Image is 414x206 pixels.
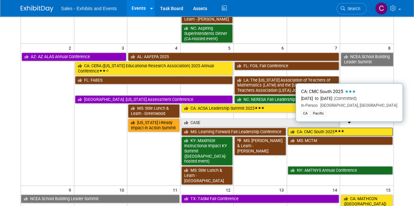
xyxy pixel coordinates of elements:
[75,95,233,104] a: [GEOGRAPHIC_DATA]: [US_STATE] Assessment Conference
[341,53,393,66] a: NCEA School Building Leader Summit
[234,95,339,104] a: NC: NERESA Fall Leadership Conference
[181,136,233,166] a: KY: Maximize Instructional Impact KY Summit ([GEOGRAPHIC_DATA]-hosted event)
[225,186,233,194] span: 12
[181,166,233,185] a: MS: Stile Lunch & Learn - [GEOGRAPHIC_DATA]
[234,62,339,70] a: FL: FOIL Fall Conference
[288,166,393,175] a: NY: AMTNYS Annual Conference
[311,111,326,117] div: Pacific
[128,53,339,61] a: AL: AAFEPA 2025
[301,96,397,102] div: [DATE] to [DATE]
[181,24,233,43] a: NC: Aspiring Superintendents Dinner (CA-Hosted event)
[234,136,286,155] a: MS: [PERSON_NAME] & Learn - [PERSON_NAME]
[234,76,339,95] a: LA: The [US_STATE] Association of Teachers of Mathematics (LATM) and the [US_STATE] Science Teach...
[174,44,180,52] span: 4
[279,186,287,194] span: 13
[181,104,339,113] a: CA: ACSA Leadership Summit 2025
[281,44,287,52] span: 6
[68,44,74,52] span: 2
[181,119,339,127] a: CASE
[375,2,387,15] img: Christine Lurz
[332,186,340,194] span: 14
[172,186,180,194] span: 11
[332,96,357,101] span: (Committed)
[387,44,393,52] span: 8
[22,53,127,61] a: AZ: AZ ALAS Annual Conference
[336,3,367,14] a: Search
[181,10,233,24] a: MS: Stile Lunch & Learn - [PERSON_NAME]
[128,104,180,118] a: MS: Stile Lunch & Learn - Greenwood
[61,6,117,11] span: Sales - Exhibits and Events
[301,89,343,94] span: CA: CMC South 2025
[301,103,318,108] span: In-Person
[119,186,127,194] span: 10
[21,195,180,203] a: NCEA School Building Leader Summit
[181,128,286,136] a: MS: Learning Forward Fall Leadership Conference
[128,119,180,132] a: [US_STATE] i-Ready Impact in Action Summit
[121,44,127,52] span: 3
[75,76,233,85] a: FL: FABES
[227,44,233,52] span: 5
[288,128,393,136] a: CA: CMC South 2025
[68,186,74,194] span: 9
[301,111,310,117] div: CA
[21,6,53,12] img: ExhibitDay
[318,103,397,108] span: [GEOGRAPHIC_DATA], [GEOGRAPHIC_DATA]
[334,44,340,52] span: 7
[75,62,233,75] a: CA: CERA ([US_STATE] Educational Research Association) 2025 Annual Conference
[181,195,339,203] a: TX: TASM Fall Conference
[385,186,393,194] span: 15
[288,136,393,145] a: MS: MCTM
[345,6,360,11] span: Search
